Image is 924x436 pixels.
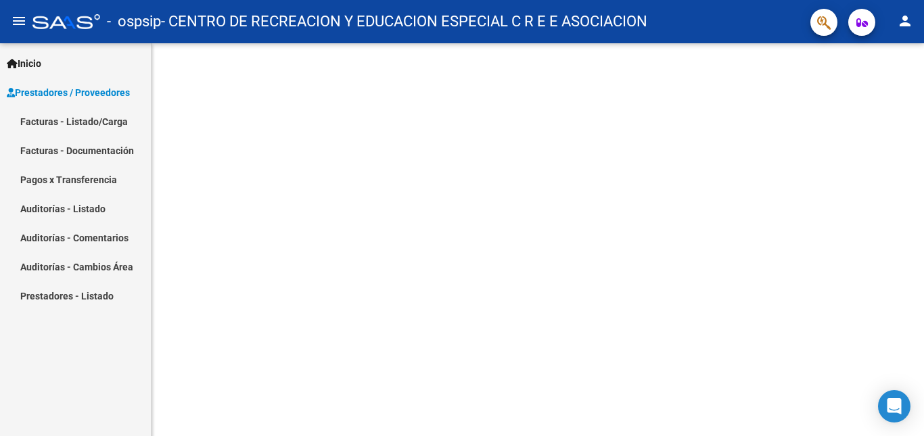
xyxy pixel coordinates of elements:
span: Prestadores / Proveedores [7,85,130,100]
mat-icon: menu [11,13,27,29]
mat-icon: person [897,13,913,29]
span: Inicio [7,56,41,71]
div: Open Intercom Messenger [878,390,910,422]
span: - ospsip [107,7,161,37]
span: - CENTRO DE RECREACION Y EDUCACION ESPECIAL C R E E ASOCIACION [161,7,647,37]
